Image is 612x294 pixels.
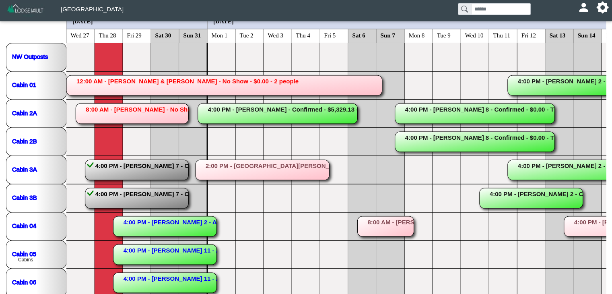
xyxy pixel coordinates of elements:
a: Cabin 3B [12,194,37,201]
text: Mon 8 [409,32,425,38]
a: Cabin 04 [12,222,36,229]
text: Thu 11 [493,32,510,38]
a: Cabin 2A [12,109,37,116]
text: Thu 4 [296,32,311,38]
text: Cabins [18,257,33,263]
a: Cabin 01 [12,81,36,88]
text: Tue 2 [240,32,253,38]
text: Fri 29 [127,32,142,38]
text: Fri 12 [521,32,536,38]
text: Sat 13 [550,32,566,38]
text: Tue 9 [437,32,451,38]
svg: search [461,6,468,12]
text: Fri 5 [324,32,336,38]
img: Z [6,3,45,17]
text: Sat 6 [352,32,366,38]
text: Sun 7 [381,32,396,38]
text: Sat 30 [155,32,171,38]
text: Thu 28 [99,32,116,38]
a: Cabin 3A [12,166,37,172]
text: Sun 14 [578,32,596,38]
text: Wed 27 [71,32,89,38]
svg: person fill [581,4,587,10]
a: Cabin 2B [12,137,37,144]
a: Cabin 05 [12,250,36,257]
text: Sun 31 [183,32,201,38]
text: Wed 10 [465,32,484,38]
text: Wed 3 [268,32,283,38]
text: Mon 1 [212,32,228,38]
a: NW Outposts [12,53,48,60]
a: Cabin 06 [12,278,36,285]
svg: gear fill [600,4,606,10]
